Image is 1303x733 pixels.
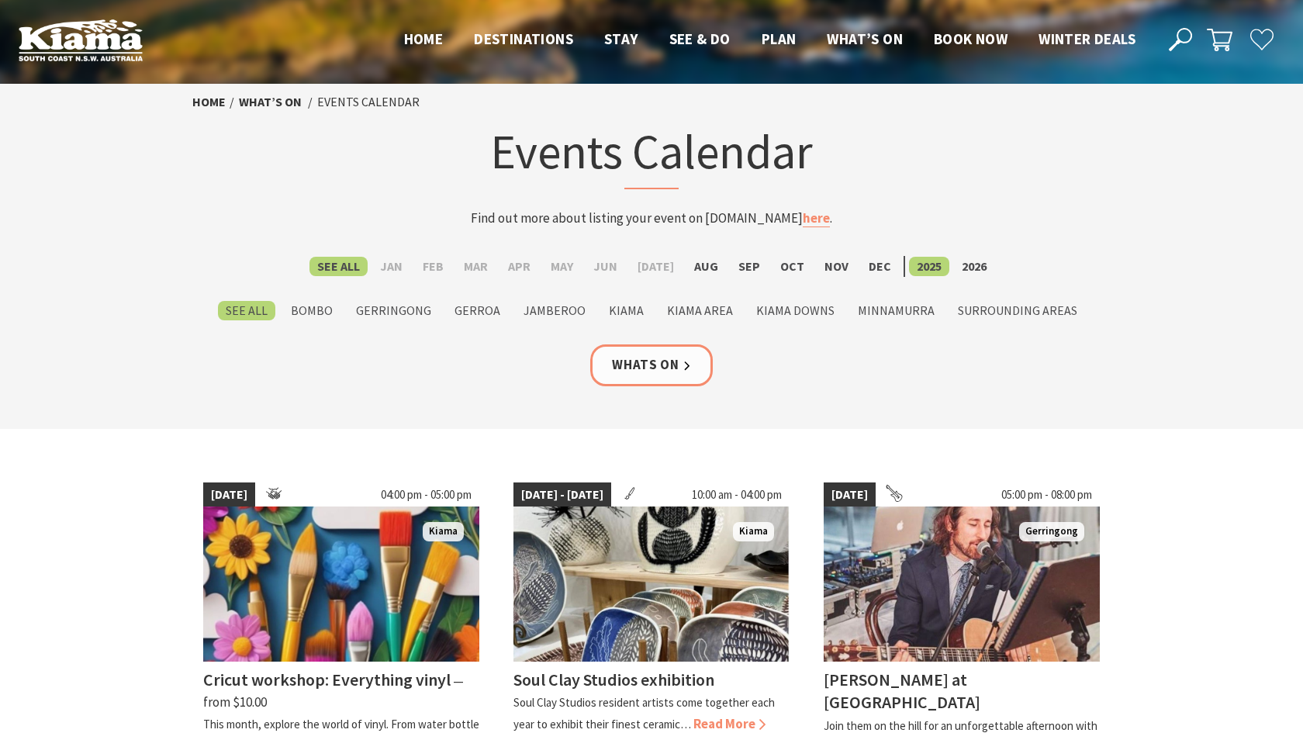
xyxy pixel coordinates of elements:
label: Kiama [601,301,651,320]
label: [DATE] [630,257,682,276]
h4: Soul Clay Studios exhibition [513,669,714,690]
label: 2026 [954,257,994,276]
p: Soul Clay Studios resident artists come together each year to exhibit their finest ceramic… [513,695,775,731]
a: Home [192,94,226,110]
label: Jun [586,257,625,276]
label: Apr [500,257,538,276]
label: Gerroa [447,301,508,320]
span: Read More [693,715,766,732]
span: See & Do [669,29,731,48]
label: See All [309,257,368,276]
a: Whats On [590,344,713,386]
span: [DATE] [203,482,255,507]
h1: Events Calendar [347,120,956,189]
img: Clay display [513,507,790,662]
label: Nov [817,257,856,276]
span: Kiama [733,522,774,541]
nav: Main Menu [389,27,1151,53]
label: Minnamurra [850,301,942,320]
span: [DATE] - [DATE] [513,482,611,507]
h4: Cricut workshop: Everything vinyl [203,669,451,690]
label: See All [218,301,275,320]
p: Find out more about listing your event on [DOMAIN_NAME] . [347,208,956,229]
span: Home [404,29,444,48]
span: Plan [762,29,797,48]
label: Sep [731,257,768,276]
label: Oct [772,257,812,276]
label: Surrounding Areas [950,301,1085,320]
a: What’s On [239,94,302,110]
label: 2025 [909,257,949,276]
img: Makers & Creators workshop [203,507,479,662]
li: Events Calendar [317,92,420,112]
label: Dec [861,257,899,276]
label: Mar [456,257,496,276]
span: Destinations [474,29,573,48]
label: Kiama Downs [748,301,842,320]
span: [DATE] [824,482,876,507]
label: Aug [686,257,726,276]
span: Stay [604,29,638,48]
label: Bombo [283,301,340,320]
span: 05:00 pm - 08:00 pm [994,482,1100,507]
label: Gerringong [348,301,439,320]
img: Anthony Hughes [824,507,1100,662]
a: here [803,209,830,227]
span: 04:00 pm - 05:00 pm [373,482,479,507]
label: Kiama Area [659,301,741,320]
label: May [543,257,581,276]
h4: [PERSON_NAME] at [GEOGRAPHIC_DATA] [824,669,980,713]
span: Winter Deals [1039,29,1135,48]
span: 10:00 am - 04:00 pm [684,482,790,507]
span: Gerringong [1019,522,1084,541]
label: Jamberoo [516,301,593,320]
label: Feb [415,257,451,276]
span: Book now [934,29,1007,48]
span: Kiama [423,522,464,541]
span: What’s On [827,29,903,48]
label: Jan [372,257,410,276]
img: Kiama Logo [19,19,143,61]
